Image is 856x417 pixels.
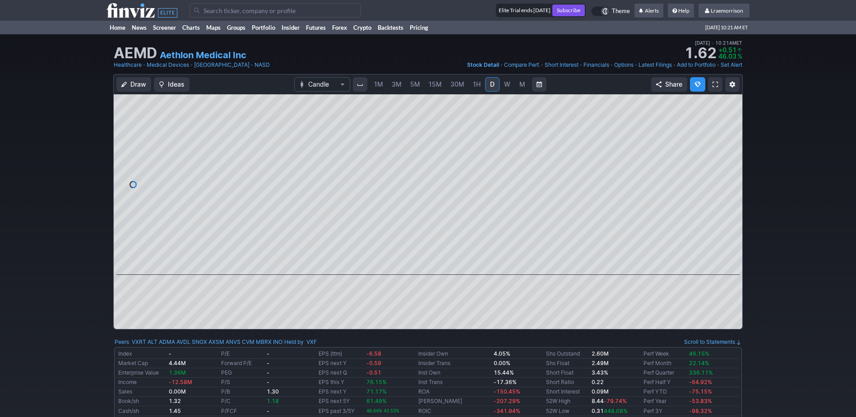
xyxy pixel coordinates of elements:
b: 3.43% [592,369,608,376]
td: EPS (ttm) [317,349,364,359]
a: [GEOGRAPHIC_DATA] [194,60,250,69]
b: 4.05% [494,350,510,357]
b: - [169,350,171,357]
span: 76.15% [366,379,387,385]
td: Perf Week [642,349,687,359]
a: INO [273,338,282,347]
span: 46.64% [366,408,382,413]
span: -0.59 [366,360,381,366]
button: Chart Settings [725,77,740,92]
strong: 1.62 [684,46,717,60]
b: 2.49M [592,360,609,366]
td: P/C [219,397,265,406]
button: Explore new features [690,77,705,92]
button: Interval [353,77,367,92]
td: Cash/sh [116,406,167,416]
a: VXRT [132,338,146,347]
a: Insider [278,21,303,34]
span: -12.58M [169,379,192,385]
span: 71.17% [366,388,387,395]
td: Forward P/E [219,359,265,368]
a: Set Alert [721,60,742,69]
a: Short Interest [546,388,580,395]
a: Short Ratio [546,379,574,385]
span: 46.15% [689,350,709,357]
b: 4.44M [169,360,186,366]
td: EPS this Y [317,378,364,387]
td: P/E [219,349,265,359]
span: 43.53% [384,408,399,413]
a: Charts [179,21,203,34]
span: -341.94% [494,408,520,414]
span: 61.49% [366,398,387,404]
td: Perf Year [642,397,687,406]
td: EPS next Y [317,359,364,368]
span: Latest Filings [639,61,672,68]
a: 5M [406,77,424,92]
a: Add to Portfolio [677,60,716,69]
span: +0.51 [718,46,736,54]
a: VXF [306,338,317,347]
span: -207.29% [494,398,520,404]
a: 15M [425,77,446,92]
span: 1M [374,80,383,88]
a: Forex [329,21,350,34]
a: Aethlon Medical Inc [160,49,246,61]
td: EPS next Q [317,368,364,378]
a: AXSM [208,338,224,347]
span: 5M [410,80,420,88]
a: Stock Detail [467,60,499,69]
span: Ideas [168,80,185,89]
span: • [712,40,714,46]
a: Short Float [546,369,574,376]
span: • [673,60,676,69]
b: 8.44 [592,398,627,404]
span: % [737,52,742,60]
a: Short Interest [545,60,578,69]
td: Insider Own [416,349,492,359]
td: Income [116,378,167,387]
a: Peers [115,338,129,345]
a: Maps [203,21,224,34]
a: NASD [254,60,270,69]
span: -64.92% [689,379,712,385]
span: [DATE] 10:21AM ET [695,39,742,47]
span: -75.15% [689,388,712,395]
td: P/FCF [219,406,265,416]
span: -150.45% [494,388,520,395]
td: Shs Float [544,359,590,368]
div: : [115,338,282,347]
span: [DATE] 10:21 AM ET [705,21,748,34]
td: Shs Outstand [544,349,590,359]
a: Held by [284,338,304,345]
b: -17.36% [494,379,517,385]
a: Healthcare [114,60,142,69]
span: • [610,60,613,69]
td: Perf Month [642,359,687,368]
a: 0.09M [592,388,609,395]
td: Inst Own [416,368,492,378]
a: Latest Filings [639,60,672,69]
td: Inst Trans [416,378,492,387]
b: 0.22 [592,379,604,385]
button: Range [532,77,546,92]
span: • [579,60,583,69]
span: D [490,80,495,88]
td: 52W High [544,397,590,406]
span: 336.11% [689,369,713,376]
b: - [267,379,269,385]
b: - [267,350,269,357]
span: Candle [308,80,336,89]
a: Subscribe [552,5,585,16]
span: Compare Perf. [504,61,540,68]
div: Elite Trial ends [DATE] [497,6,551,15]
a: Help [668,4,694,18]
b: 0.00M [169,388,186,395]
span: 15M [429,80,442,88]
span: 3M [392,80,402,88]
span: -79.74% [604,398,627,404]
span: 1.18 [267,398,279,404]
span: -98.32% [689,408,712,414]
span: • [190,60,193,69]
